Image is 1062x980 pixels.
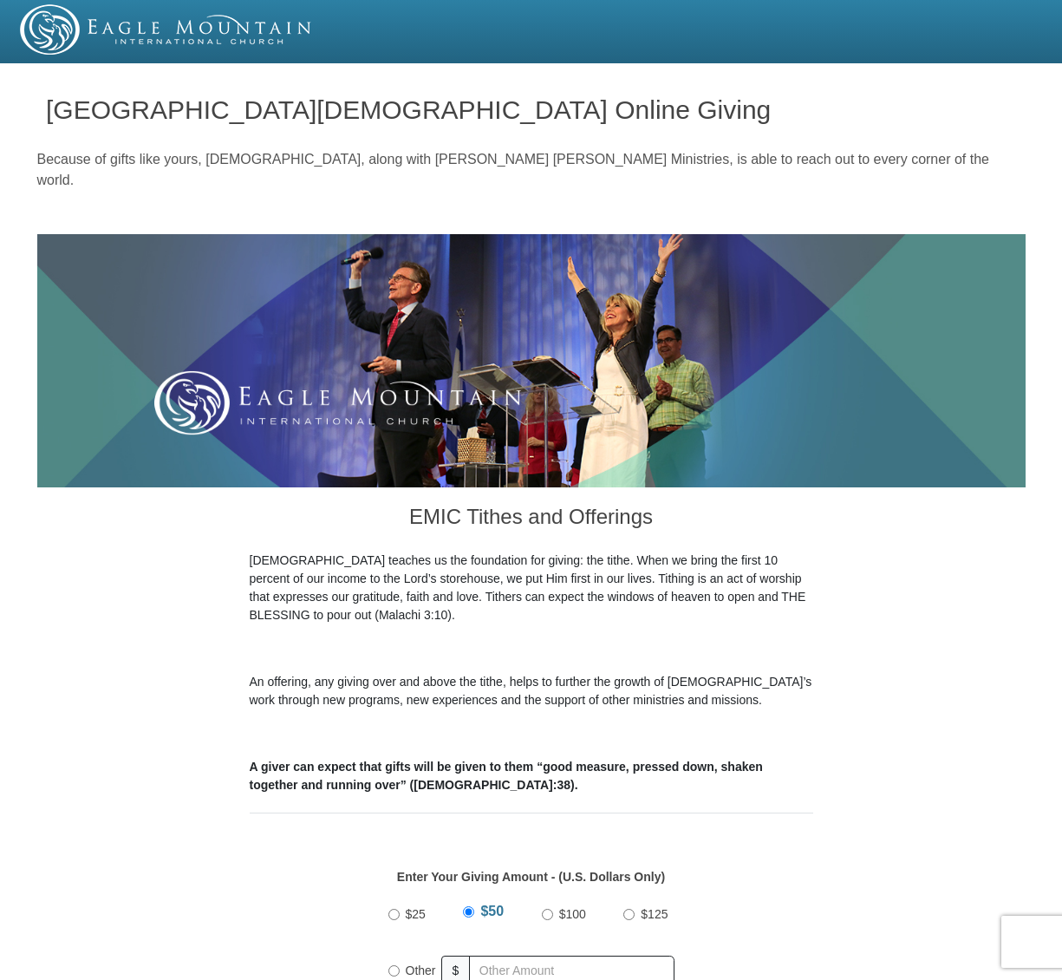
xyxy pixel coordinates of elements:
span: $50 [480,904,504,918]
h3: EMIC Tithes and Offerings [250,487,813,552]
h1: [GEOGRAPHIC_DATA][DEMOGRAPHIC_DATA] Online Giving [46,95,1016,124]
p: Because of gifts like yours, [DEMOGRAPHIC_DATA], along with [PERSON_NAME] [PERSON_NAME] Ministrie... [37,149,1026,191]
p: [DEMOGRAPHIC_DATA] teaches us the foundation for giving: the tithe. When we bring the first 10 pe... [250,552,813,624]
span: $25 [406,907,426,921]
span: $125 [641,907,668,921]
p: An offering, any giving over and above the tithe, helps to further the growth of [DEMOGRAPHIC_DAT... [250,673,813,709]
b: A giver can expect that gifts will be given to them “good measure, pressed down, shaken together ... [250,760,763,792]
img: EMIC [20,4,313,55]
strong: Enter Your Giving Amount - (U.S. Dollars Only) [397,870,665,884]
span: $100 [559,907,586,921]
span: Other [406,964,436,977]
